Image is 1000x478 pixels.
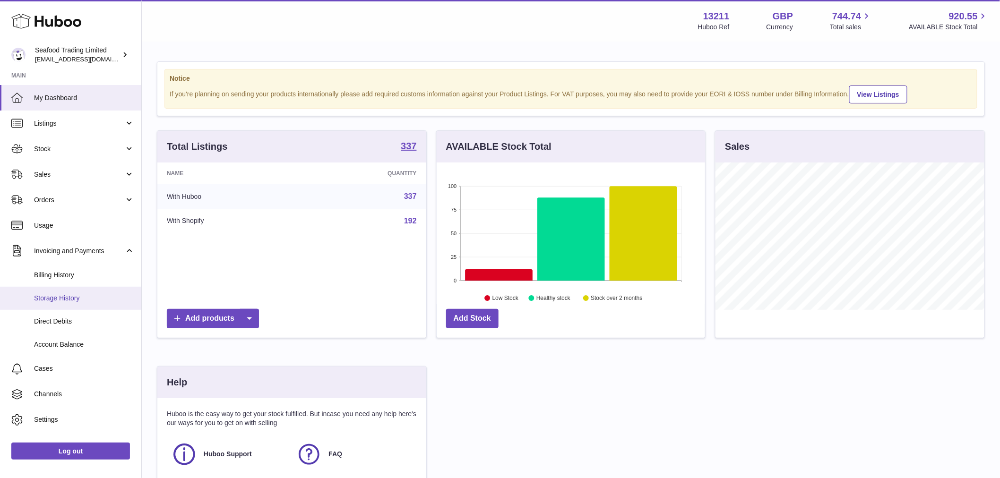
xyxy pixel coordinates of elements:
span: Account Balance [34,340,134,349]
span: Total sales [830,23,872,32]
td: With Huboo [157,184,302,209]
span: 920.55 [949,10,978,23]
span: Direct Debits [34,317,134,326]
span: Storage History [34,294,134,303]
a: View Listings [849,85,907,103]
span: Cases [34,364,134,373]
p: Huboo is the easy way to get your stock fulfilled. But incase you need any help here's our ways f... [167,410,417,427]
text: Stock over 2 months [591,295,642,302]
span: Stock [34,145,124,154]
h3: AVAILABLE Stock Total [446,140,552,153]
strong: 337 [401,141,416,151]
span: FAQ [328,450,342,459]
div: If you're planning on sending your products internationally please add required customs informati... [170,84,972,103]
td: With Shopify [157,209,302,233]
span: Channels [34,390,134,399]
span: [EMAIL_ADDRESS][DOMAIN_NAME] [35,55,139,63]
span: Billing History [34,271,134,280]
span: Sales [34,170,124,179]
span: Huboo Support [204,450,252,459]
text: Healthy stock [536,295,571,302]
h3: Sales [725,140,750,153]
th: Quantity [302,162,426,184]
a: Log out [11,443,130,460]
a: Add Stock [446,309,499,328]
span: My Dashboard [34,94,134,102]
span: Orders [34,196,124,205]
h3: Help [167,376,187,389]
text: 75 [451,207,457,213]
strong: 13211 [703,10,730,23]
a: 920.55 AVAILABLE Stock Total [909,10,989,32]
span: Invoicing and Payments [34,247,124,256]
span: Listings [34,119,124,128]
strong: GBP [773,10,793,23]
strong: Notice [170,74,972,83]
h3: Total Listings [167,140,228,153]
a: Huboo Support [172,442,287,467]
a: FAQ [296,442,412,467]
div: Seafood Trading Limited [35,46,120,64]
text: 100 [448,183,457,189]
div: Currency [767,23,793,32]
text: 0 [454,278,457,283]
a: 337 [404,192,417,200]
text: 50 [451,230,457,236]
img: internalAdmin-13211@internal.huboo.com [11,48,26,62]
span: 744.74 [832,10,861,23]
a: 744.74 Total sales [830,10,872,32]
text: Low Stock [492,295,519,302]
span: AVAILABLE Stock Total [909,23,989,32]
a: 337 [401,141,416,153]
span: Usage [34,221,134,230]
a: 192 [404,217,417,225]
text: 25 [451,254,457,260]
span: Settings [34,415,134,424]
div: Huboo Ref [698,23,730,32]
th: Name [157,162,302,184]
a: Add products [167,309,259,328]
